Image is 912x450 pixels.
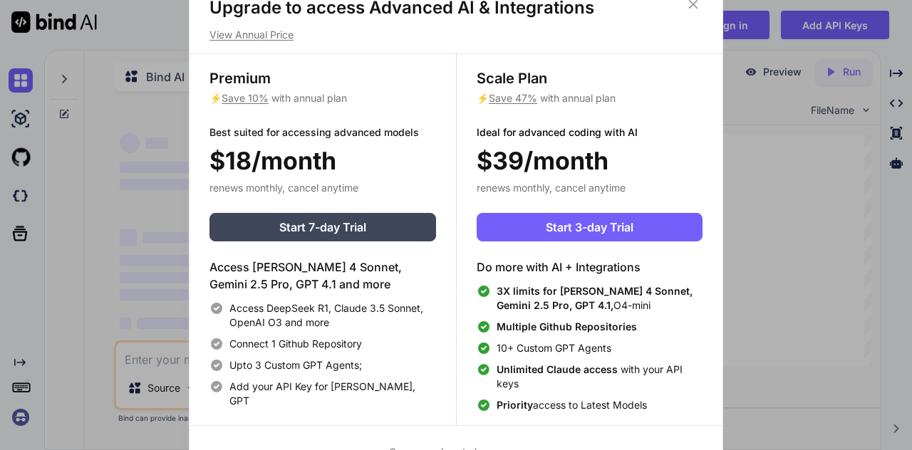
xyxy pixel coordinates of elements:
p: View Annual Price [209,28,703,42]
h4: Access [PERSON_NAME] 4 Sonnet, Gemini 2.5 Pro, GPT 4.1 and more [209,258,436,293]
p: Ideal for advanced coding with AI [477,125,703,140]
span: Save 10% [222,92,269,104]
span: renews monthly, cancel anytime [209,182,358,194]
span: $18/month [209,142,336,179]
h4: Do more with AI + Integrations [477,258,703,276]
span: access to Latest Models [497,398,647,412]
span: Start 3-day Trial [546,219,633,236]
span: with your API keys [497,362,703,391]
h3: Premium [209,68,436,88]
p: ⚡ with annual plan [209,91,436,105]
span: O4-mini [497,284,703,313]
p: Best suited for accessing advanced models [209,125,436,140]
span: Multiple Github Repositories [497,320,637,333]
span: Upto 3 Custom GPT Agents; [229,358,362,372]
span: 10+ Custom GPT Agents [497,341,611,355]
span: renews monthly, cancel anytime [477,182,626,194]
button: Start 7-day Trial [209,213,436,241]
span: Unlimited Claude access [497,363,621,375]
h3: Scale Plan [477,68,703,88]
span: Add your API Key for [PERSON_NAME], GPT [229,380,436,408]
span: Start 7-day Trial [279,219,366,236]
p: ⚡ with annual plan [477,91,703,105]
span: Access DeepSeek R1, Claude 3.5 Sonnet, OpenAI O3 and more [229,301,436,330]
span: $39/month [477,142,608,179]
span: Priority [497,399,533,411]
span: Save 47% [489,92,537,104]
span: 3X limits for [PERSON_NAME] 4 Sonnet, Gemini 2.5 Pro, GPT 4.1, [497,285,693,311]
span: Connect 1 Github Repository [229,337,362,351]
button: Start 3-day Trial [477,213,703,241]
